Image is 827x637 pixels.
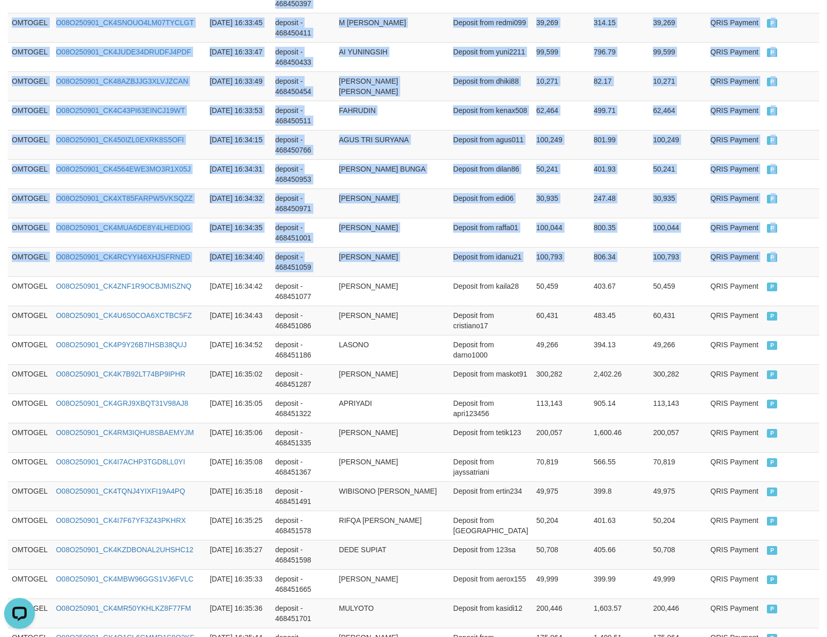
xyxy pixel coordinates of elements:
[532,218,590,247] td: 100,044
[271,306,335,335] td: deposit - 468451086
[649,394,706,423] td: 113,143
[649,218,706,247] td: 100,044
[271,159,335,189] td: deposit - 468450953
[649,481,706,511] td: 49,975
[532,540,590,569] td: 50,708
[649,276,706,306] td: 50,459
[271,101,335,130] td: deposit - 468450511
[767,488,777,496] span: PAID
[8,452,52,481] td: OMTOGEL
[706,276,763,306] td: QRIS Payment
[590,423,649,452] td: 1,600.46
[8,71,52,101] td: OMTOGEL
[532,13,590,42] td: 39,269
[56,223,191,232] a: O08O250901_CK4MUA6DE8Y4LHEDI0G
[449,511,532,540] td: Deposit from [GEOGRAPHIC_DATA]
[205,13,271,42] td: [DATE] 16:33:45
[706,452,763,481] td: QRIS Payment
[271,130,335,159] td: deposit - 468450766
[590,159,649,189] td: 401.93
[205,276,271,306] td: [DATE] 16:34:42
[649,540,706,569] td: 50,708
[767,224,777,233] span: PAID
[449,540,532,569] td: Deposit from 123sa
[335,452,449,481] td: [PERSON_NAME]
[706,306,763,335] td: QRIS Payment
[56,136,184,144] a: O08O250901_CK450IZL0EXRK8S5OFI
[532,481,590,511] td: 49,975
[56,282,192,290] a: O08O250901_CK4ZNF1R9OCBJMISZNQ
[532,101,590,130] td: 62,464
[205,247,271,276] td: [DATE] 16:34:40
[449,189,532,218] td: Deposit from edi06
[8,247,52,276] td: OMTOGEL
[8,540,52,569] td: OMTOGEL
[56,370,185,378] a: O08O250901_CK4K7B92LT74BP9IPHR
[767,283,777,291] span: PAID
[56,106,185,115] a: O08O250901_CK4C43PI63EINCJ19WT
[649,452,706,481] td: 70,819
[205,71,271,101] td: [DATE] 16:33:49
[590,218,649,247] td: 800.35
[532,71,590,101] td: 10,271
[706,42,763,71] td: QRIS Payment
[335,101,449,130] td: FAHRUDIN
[449,306,532,335] td: Deposit from cristiano17
[205,540,271,569] td: [DATE] 16:35:27
[56,458,185,466] a: O08O250901_CK4I7ACHP3TGD8LL0YI
[205,569,271,598] td: [DATE] 16:35:33
[649,71,706,101] td: 10,271
[649,13,706,42] td: 39,269
[205,452,271,481] td: [DATE] 16:35:08
[8,306,52,335] td: OMTOGEL
[56,48,191,56] a: O08O250901_CK4JUDE34DRUDFJ4PDF
[449,130,532,159] td: Deposit from agus011
[335,42,449,71] td: AI YUNINGSIH
[649,42,706,71] td: 99,599
[449,71,532,101] td: Deposit from dhiki88
[449,569,532,598] td: Deposit from aerox155
[335,71,449,101] td: [PERSON_NAME] [PERSON_NAME]
[4,4,35,35] button: Open LiveChat chat widget
[205,598,271,628] td: [DATE] 16:35:36
[449,42,532,71] td: Deposit from yuni2211
[271,481,335,511] td: deposit - 468451491
[449,101,532,130] td: Deposit from kenax508
[8,335,52,364] td: OMTOGEL
[8,276,52,306] td: OMTOGEL
[590,247,649,276] td: 806.34
[649,130,706,159] td: 100,249
[590,130,649,159] td: 801.99
[532,130,590,159] td: 100,249
[449,394,532,423] td: Deposit from apri123456
[590,189,649,218] td: 247.48
[335,511,449,540] td: RIFQA [PERSON_NAME]
[8,511,52,540] td: OMTOGEL
[8,481,52,511] td: OMTOGEL
[767,253,777,262] span: PAID
[335,247,449,276] td: [PERSON_NAME]
[590,276,649,306] td: 403.67
[56,604,191,612] a: O08O250901_CK4MR50YKHLKZ8F77FM
[335,276,449,306] td: [PERSON_NAME]
[649,598,706,628] td: 200,446
[205,130,271,159] td: [DATE] 16:34:15
[335,13,449,42] td: M [PERSON_NAME]
[767,546,777,555] span: PAID
[649,247,706,276] td: 100,793
[706,189,763,218] td: QRIS Payment
[271,452,335,481] td: deposit - 468451367
[271,511,335,540] td: deposit - 468451578
[767,458,777,467] span: PAID
[449,598,532,628] td: Deposit from kasidi12
[649,101,706,130] td: 62,464
[767,429,777,438] span: PAID
[271,335,335,364] td: deposit - 468451186
[706,364,763,394] td: QRIS Payment
[449,13,532,42] td: Deposit from redmi099
[767,400,777,408] span: PAID
[532,276,590,306] td: 50,459
[8,101,52,130] td: OMTOGEL
[205,394,271,423] td: [DATE] 16:35:05
[335,130,449,159] td: AGUS TRI SURYANA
